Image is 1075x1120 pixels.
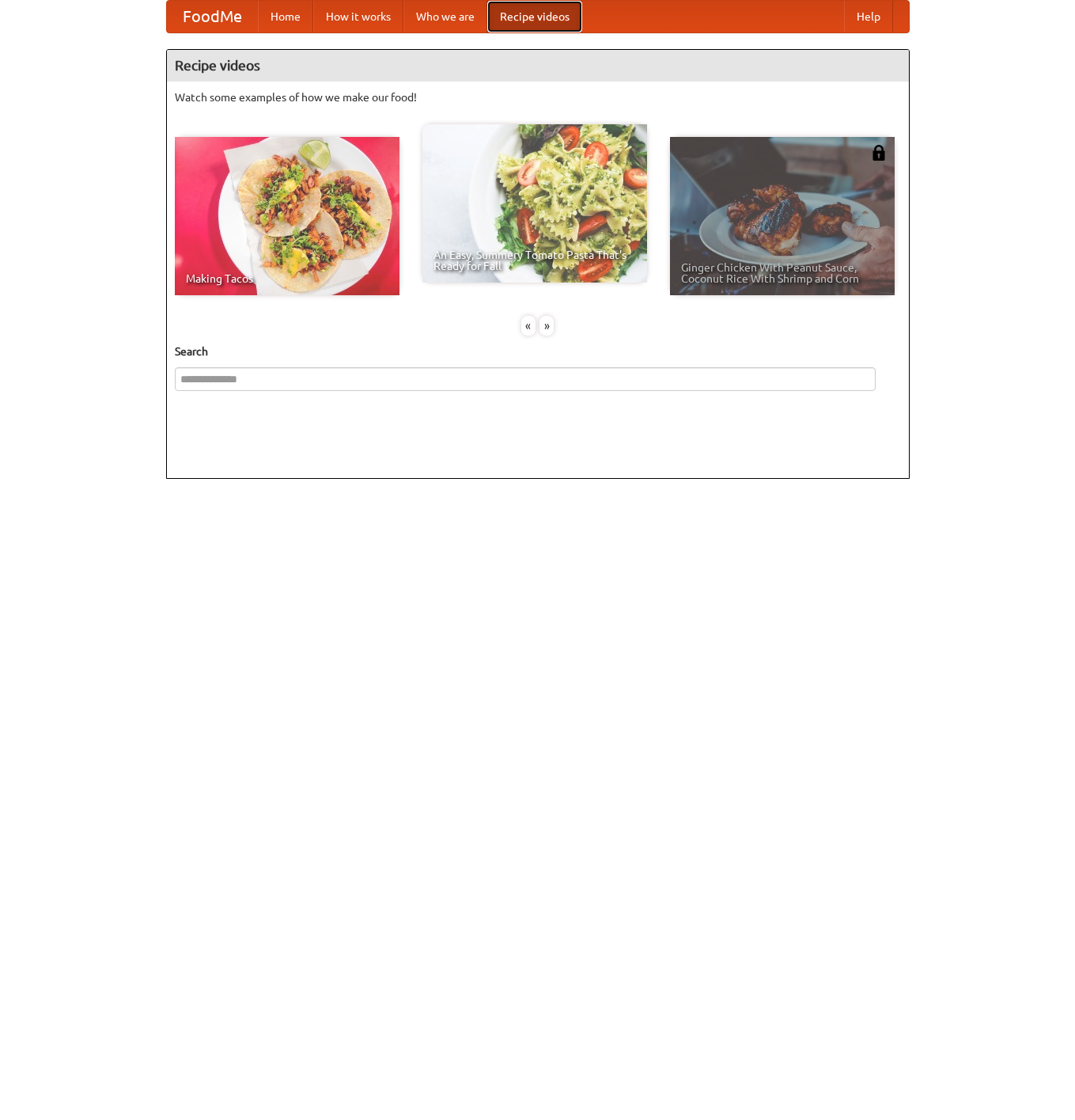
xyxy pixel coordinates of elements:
img: 483408.png [871,145,887,161]
a: Help [844,1,893,32]
a: How it works [313,1,403,32]
a: Recipe videos [487,1,582,32]
h4: Recipe videos [167,50,909,82]
p: Watch some examples of how we make our food! [175,89,901,105]
a: FoodMe [167,1,258,32]
a: Making Tacos [175,137,399,295]
h5: Search [175,344,901,359]
a: An Easy, Summery Tomato Pasta That's Ready for Fall [422,124,647,283]
span: An Easy, Summery Tomato Pasta That's Ready for Fall [433,249,636,271]
span: Making Tacos [186,273,388,284]
div: « [521,316,536,336]
a: Who we are [403,1,487,32]
div: » [539,316,554,336]
a: Home [258,1,313,32]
